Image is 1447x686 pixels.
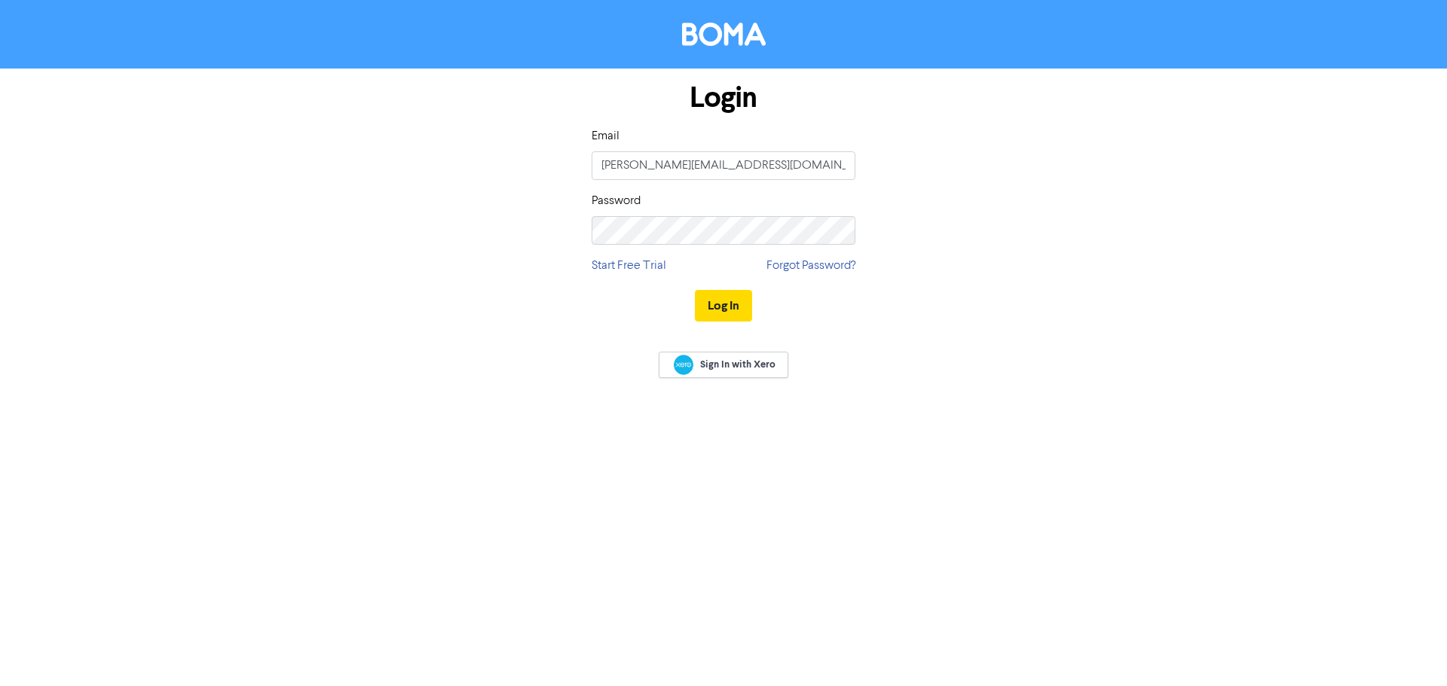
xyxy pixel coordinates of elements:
[659,352,788,378] a: Sign In with Xero
[674,355,693,375] img: Xero logo
[700,358,776,371] span: Sign In with Xero
[682,23,766,46] img: BOMA Logo
[592,257,666,275] a: Start Free Trial
[766,257,855,275] a: Forgot Password?
[695,290,752,322] button: Log In
[592,127,619,145] label: Email
[592,81,855,115] h1: Login
[592,192,641,210] label: Password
